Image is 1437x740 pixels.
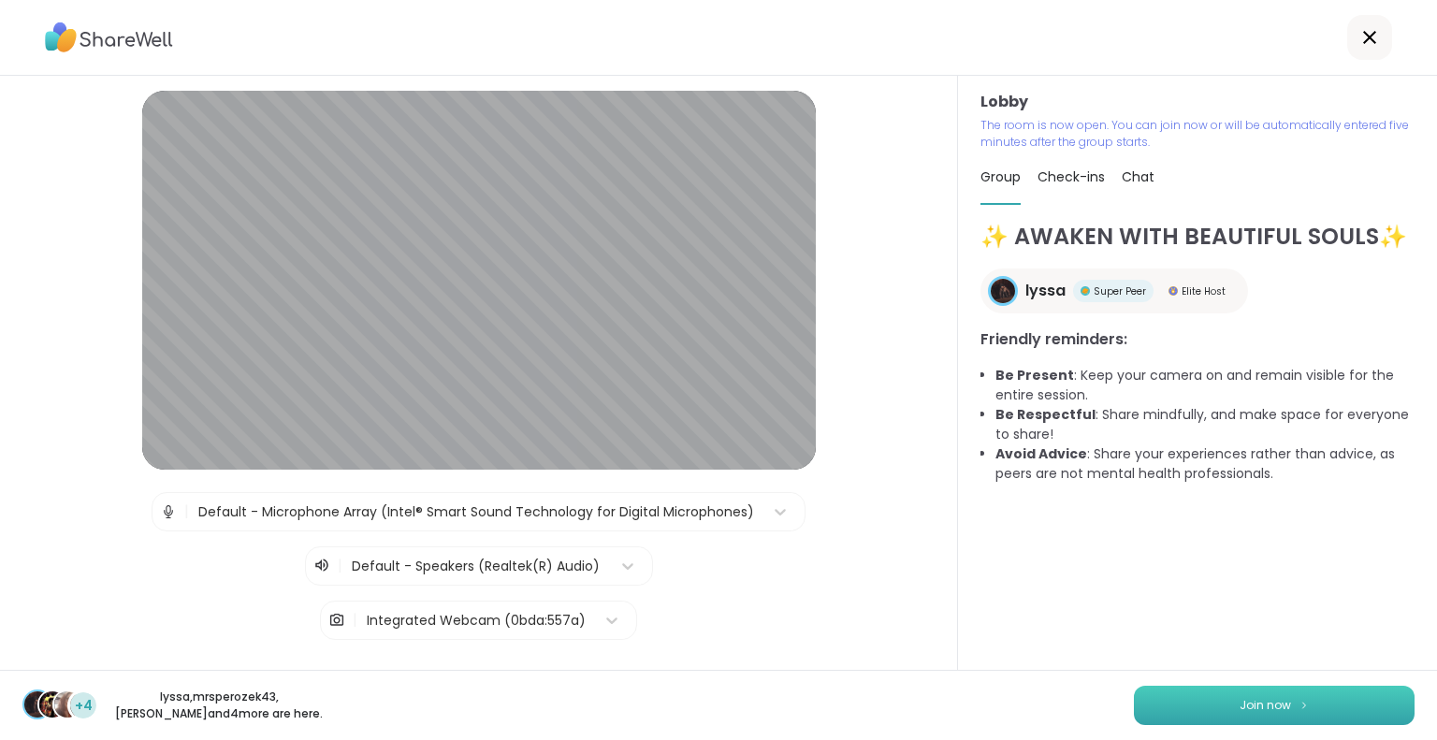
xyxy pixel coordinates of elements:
[980,117,1415,151] p: The room is now open. You can join now or will be automatically entered five minutes after the gr...
[1299,700,1310,710] img: ShareWell Logomark
[75,696,93,716] span: +4
[980,167,1021,186] span: Group
[995,366,1074,385] b: Be Present
[995,405,1415,444] li: : Share mindfully, and make space for everyone to share!
[1182,284,1226,298] span: Elite Host
[184,493,189,530] span: |
[160,493,177,530] img: Microphone
[1081,286,1090,296] img: Super Peer
[995,405,1096,424] b: Be Respectful
[198,502,754,522] div: Default - Microphone Array (Intel® Smart Sound Technology for Digital Microphones)
[991,279,1015,303] img: lyssa
[382,666,576,683] span: Test speaker and microphone
[1122,167,1154,186] span: Chat
[1134,686,1415,725] button: Join now
[980,328,1415,351] h3: Friendly reminders:
[1240,697,1291,714] span: Join now
[39,691,65,718] img: mrsperozek43
[995,444,1087,463] b: Avoid Advice
[374,655,584,694] button: Test speaker and microphone
[980,268,1248,313] a: lyssalyssaSuper PeerSuper PeerElite HostElite Host
[367,611,586,631] div: Integrated Webcam (0bda:557a)
[1168,286,1178,296] img: Elite Host
[353,602,357,639] span: |
[980,220,1415,254] h1: ✨ AWAKEN WITH BEAUTIFUL SOULS✨
[1025,280,1066,302] span: lyssa
[114,689,324,722] p: lyssa , mrsperozek43 , [PERSON_NAME] and 4 more are here.
[24,691,51,718] img: lyssa
[1038,167,1105,186] span: Check-ins
[45,16,173,59] img: ShareWell Logo
[338,555,342,577] span: |
[980,91,1415,113] h3: Lobby
[328,602,345,639] img: Camera
[995,444,1415,484] li: : Share your experiences rather than advice, as peers are not mental health professionals.
[54,691,80,718] img: dodi
[1094,284,1146,298] span: Super Peer
[995,366,1415,405] li: : Keep your camera on and remain visible for the entire session.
